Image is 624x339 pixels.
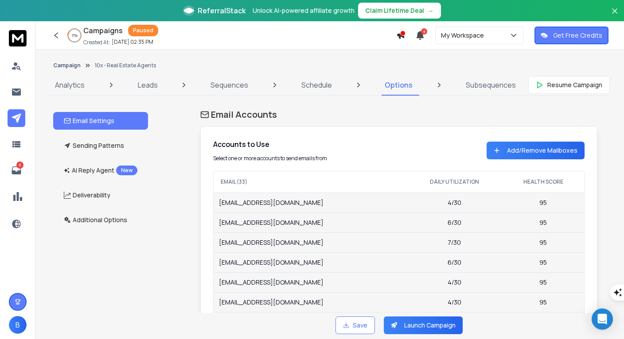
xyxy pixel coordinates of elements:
[534,27,608,44] button: Get Free Credits
[205,74,253,96] a: Sequences
[9,316,27,334] button: B
[528,76,610,94] button: Resume Campaign
[138,80,158,90] p: Leads
[50,74,90,96] a: Analytics
[112,39,153,46] p: [DATE] 02:35 PM
[296,74,337,96] a: Schedule
[128,25,158,36] div: Paused
[64,116,114,125] p: Email Settings
[16,162,23,169] p: 8
[609,5,620,27] button: Close banner
[385,80,413,90] p: Options
[83,39,110,46] p: Created At:
[441,31,487,40] p: My Workspace
[53,62,81,69] button: Campaign
[358,3,441,19] button: Claim Lifetime Deal→
[421,28,427,35] span: 4
[55,80,85,90] p: Analytics
[379,74,418,96] a: Options
[592,308,613,330] div: Open Intercom Messenger
[211,80,248,90] p: Sequences
[466,80,516,90] p: Subsequences
[553,31,602,40] p: Get Free Credits
[8,162,25,179] a: 8
[428,6,434,15] span: →
[301,80,332,90] p: Schedule
[133,74,163,96] a: Leads
[200,108,597,121] h1: Email Accounts
[253,6,355,15] p: Unlock AI-powered affiliate growth
[198,5,246,16] span: ReferralStack
[83,25,123,36] h1: Campaigns
[460,74,521,96] a: Subsequences
[95,62,156,69] p: 10x - Real Estate Agents
[53,112,148,130] button: Email Settings
[72,33,78,38] p: 11 %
